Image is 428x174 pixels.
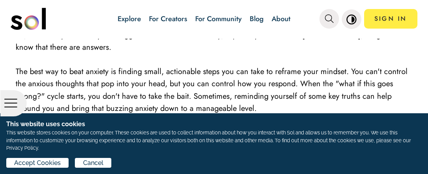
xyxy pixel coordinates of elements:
img: logo [11,8,46,30]
span: The best way to beat anxiety is finding small, actionable steps you can take to reframe your mind... [16,66,408,114]
a: SIGN IN [364,9,417,29]
a: About [272,14,290,24]
p: This website stores cookies on your computer. These cookies are used to collect information about... [6,129,422,152]
a: Explore [118,14,141,24]
a: For Creators [149,14,187,24]
a: Blog [250,14,264,24]
button: Cancel [75,158,111,168]
h1: This website uses cookies [6,120,422,129]
span: Cancel [83,158,103,168]
a: For Community [195,14,242,24]
span: So, what can you do? If you struggle with how to beat anxiety, especially how to beat [MEDICAL_DA... [16,29,402,53]
span: Accept Cookies [14,158,61,168]
nav: main navigation [11,5,417,33]
button: Accept Cookies [6,158,69,168]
